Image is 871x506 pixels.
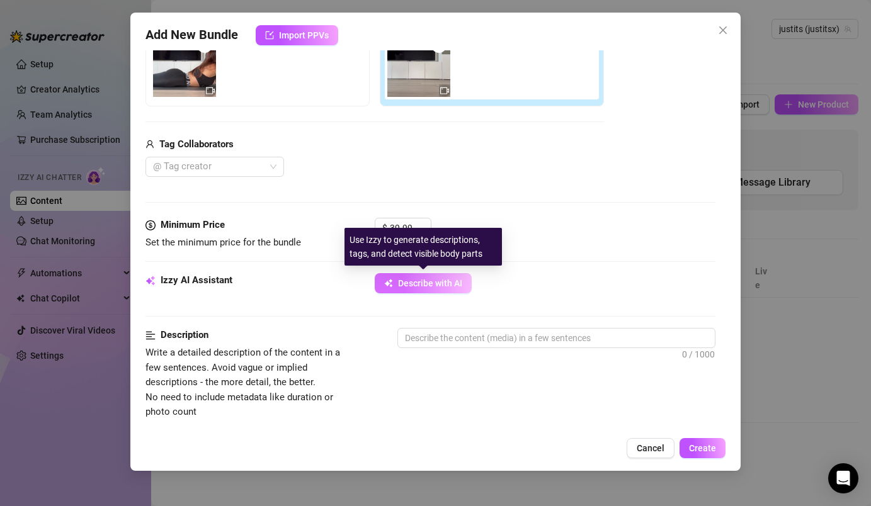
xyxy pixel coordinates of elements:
[713,20,733,40] button: Close
[145,237,301,248] span: Set the minimum price for the bundle
[398,278,462,288] span: Describe with AI
[159,138,234,150] strong: Tag Collaborators
[344,228,502,266] div: Use Izzy to generate descriptions, tags, and detect visible body parts
[279,30,329,40] span: Import PPVs
[206,86,215,95] span: video-camera
[680,438,726,458] button: Create
[161,274,232,286] strong: Izzy AI Assistant
[145,137,154,152] span: user
[145,218,156,233] span: dollar
[265,31,274,40] span: import
[689,443,716,453] span: Create
[627,438,675,458] button: Cancel
[637,443,664,453] span: Cancel
[375,273,472,293] button: Describe with AI
[153,34,216,97] img: media
[256,25,338,45] button: Import PPVs
[161,329,208,340] strong: Description
[145,328,156,343] span: align-left
[440,86,449,95] span: video-camera
[145,347,340,417] span: Write a detailed description of the content in a few sentences. Avoid vague or implied descriptio...
[145,25,238,45] span: Add New Bundle
[387,34,450,97] img: media
[713,25,733,35] span: Close
[161,219,225,230] strong: Minimum Price
[718,25,728,35] span: close
[828,463,858,493] div: Open Intercom Messenger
